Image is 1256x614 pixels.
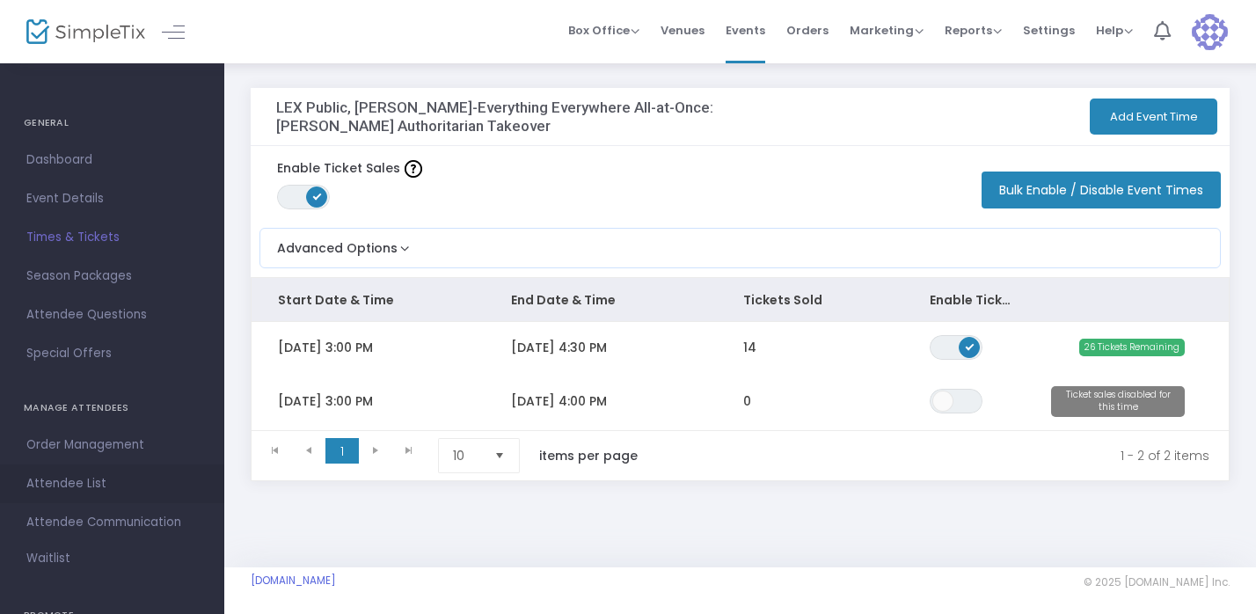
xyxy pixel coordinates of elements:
[26,511,198,534] span: Attendee Communication
[26,149,198,172] span: Dashboard
[26,434,198,457] span: Order Management
[485,278,718,322] th: End Date & Time
[965,341,974,350] span: ON
[277,159,422,178] label: Enable Ticket Sales
[278,392,373,410] span: [DATE] 3:00 PM
[251,574,336,588] a: [DOMAIN_NAME]
[945,22,1002,39] span: Reports
[786,8,829,53] span: Orders
[1090,99,1217,135] button: Add Event Time
[252,278,485,322] th: Start Date & Time
[24,106,201,141] h4: GENERAL
[717,278,903,322] th: Tickets Sold
[26,303,198,326] span: Attendee Questions
[26,472,198,495] span: Attendee List
[511,392,607,410] span: [DATE] 4:00 PM
[726,8,765,53] span: Events
[260,229,413,258] button: Advanced Options
[850,22,924,39] span: Marketing
[313,192,322,201] span: ON
[743,392,751,410] span: 0
[487,439,512,472] button: Select
[982,172,1221,208] button: Bulk Enable / Disable Event Times
[1096,22,1133,39] span: Help
[1084,575,1230,589] span: © 2025 [DOMAIN_NAME] Inc.
[903,278,1043,322] th: Enable Ticket Sales
[1051,386,1185,417] span: Ticket sales disabled for this time
[453,447,480,464] span: 10
[278,339,373,356] span: [DATE] 3:00 PM
[568,22,639,39] span: Box Office
[1079,339,1185,356] span: 26 Tickets Remaining
[252,278,1229,430] div: Data table
[26,265,198,288] span: Season Packages
[26,342,198,365] span: Special Offers
[26,550,70,567] span: Waitlist
[405,160,422,178] img: question-mark
[675,438,1209,473] kendo-pager-info: 1 - 2 of 2 items
[26,226,198,249] span: Times & Tickets
[743,339,756,356] span: 14
[26,187,198,210] span: Event Details
[1023,8,1075,53] span: Settings
[511,339,607,356] span: [DATE] 4:30 PM
[539,447,638,464] label: items per page
[24,391,201,426] h4: MANAGE ATTENDEES
[661,8,705,53] span: Venues
[325,438,359,464] span: Page 1
[276,99,759,135] h3: LEX Public, [PERSON_NAME]-Everything Everywhere All-at-Once: [PERSON_NAME] Authoritarian Takeover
